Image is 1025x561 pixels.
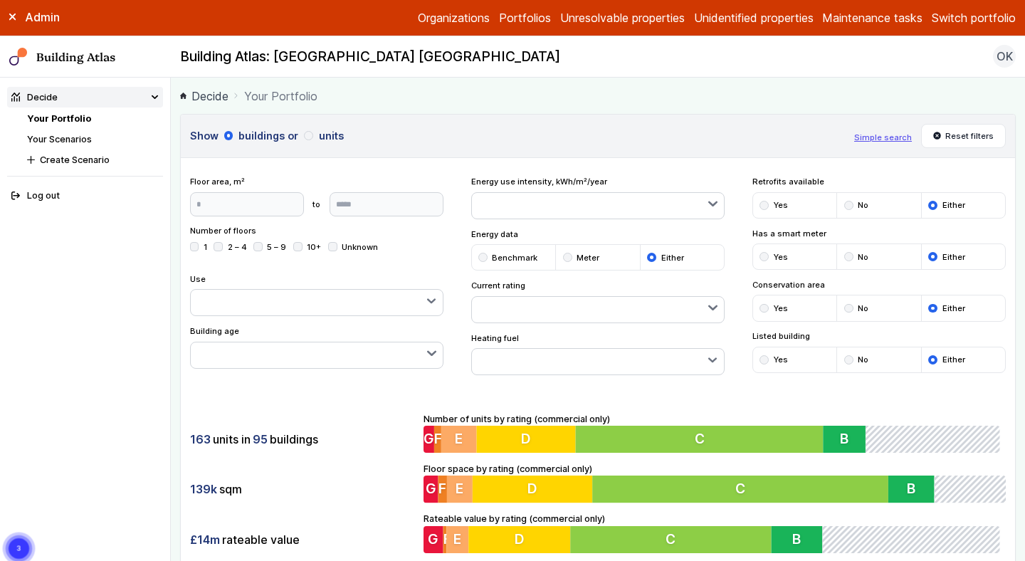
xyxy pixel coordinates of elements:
button: G [424,426,434,453]
a: Your Portfolio [27,113,91,124]
div: Decide [11,90,58,104]
button: B [827,426,870,453]
div: Floor area, m² [190,176,444,216]
span: G [424,430,434,447]
button: D [469,526,572,553]
h3: Show [190,128,846,144]
div: Rateable value by rating (commercial only) [424,512,1006,553]
span: Your Portfolio [244,88,317,105]
span: Has a smart meter [752,228,1006,239]
button: Simple search [854,132,912,143]
button: E [447,476,473,503]
a: Decide [180,88,228,105]
button: E [441,426,477,453]
button: G [424,476,438,503]
span: 95 [253,431,268,447]
button: F [434,426,441,453]
a: Your Scenarios [27,134,92,145]
span: C [698,430,708,447]
button: F [438,476,447,503]
button: C [593,476,889,503]
span: C [668,530,678,547]
span: G [429,530,439,547]
span: E [454,530,462,547]
button: Log out [7,186,164,206]
span: G [426,481,436,498]
form: to [190,192,444,216]
span: F [434,430,442,447]
div: Heating fuel [471,332,725,376]
button: D [473,476,592,503]
span: B [845,430,853,447]
div: Use [190,273,444,317]
button: C [577,426,827,453]
button: Reset filters [921,124,1006,148]
div: Building age [190,325,444,369]
span: D [516,530,526,547]
div: rateable value [190,526,415,553]
span: Conservation area [752,279,1006,290]
div: Floor space by rating (commercial only) [424,462,1006,503]
span: B [908,481,916,498]
button: F [443,526,447,553]
div: Number of units by rating (commercial only) [424,412,1006,453]
div: Energy use intensity, kWh/m²/year [471,176,725,219]
span: 163 [190,431,211,447]
button: E [447,526,469,553]
span: D [527,481,537,498]
a: Unidentified properties [694,9,814,26]
div: Number of floors [190,225,444,263]
button: Create Scenario [23,150,163,170]
span: £14m [190,532,220,547]
span: F [443,530,451,547]
span: 139k [190,481,217,497]
a: Maintenance tasks [822,9,922,26]
button: B [888,476,935,503]
a: Portfolios [499,9,551,26]
div: units in buildings [190,426,415,453]
button: B [775,526,826,553]
span: B [797,530,805,547]
span: F [439,481,447,498]
summary: Decide [7,87,164,108]
span: D [522,430,532,447]
button: Switch portfolio [932,9,1016,26]
button: C [572,526,775,553]
a: Organizations [418,9,490,26]
button: OK [993,45,1016,68]
span: Listed building [752,330,1006,342]
span: C [735,481,745,498]
a: Unresolvable properties [560,9,685,26]
div: sqm [190,476,415,503]
h2: Building Atlas: [GEOGRAPHIC_DATA] [GEOGRAPHIC_DATA] [180,48,560,66]
button: G [424,526,443,553]
div: Current rating [471,280,725,323]
span: E [456,430,463,447]
span: E [456,481,464,498]
button: D [478,426,578,453]
span: OK [997,48,1013,65]
img: main-0bbd2752.svg [9,48,28,66]
div: Energy data [471,229,725,271]
span: Retrofits available [752,176,1006,187]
